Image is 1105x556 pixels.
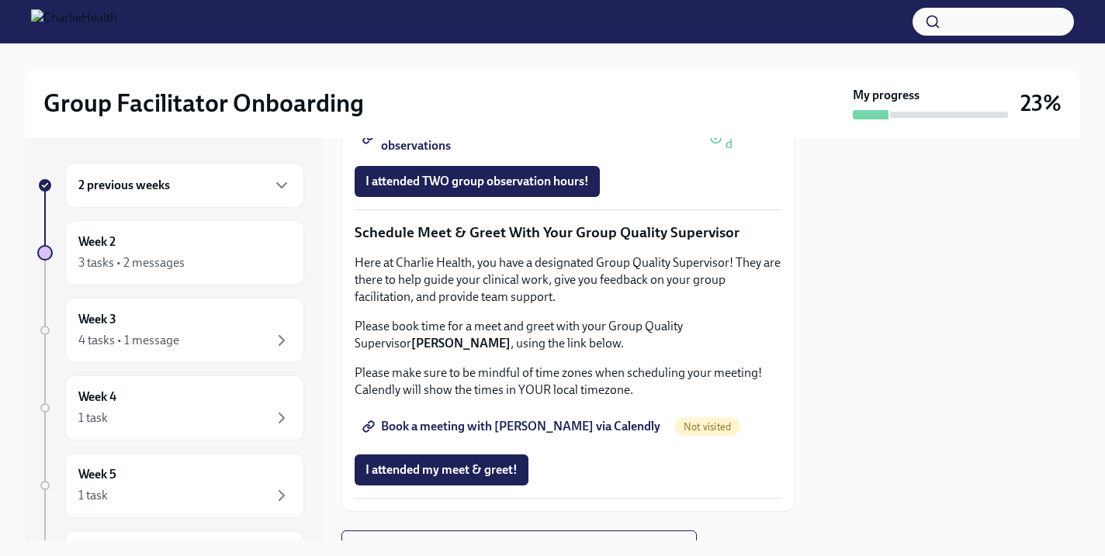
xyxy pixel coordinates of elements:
button: I attended TWO group observation hours! [355,166,600,197]
span: Book a meeting with [PERSON_NAME] via Calendly [365,419,660,434]
div: 3 tasks • 2 messages [78,254,185,271]
div: 1 task [78,487,108,504]
strong: [PERSON_NAME] [411,336,511,351]
strong: My progress [853,87,920,104]
div: 4 tasks • 1 message [78,332,179,349]
span: Next task : Week Two: Core Processes (~1.25 hours to complete) [355,538,684,554]
span: I attended my meet & greet! [365,462,518,478]
a: Week 23 tasks • 2 messages [37,220,304,285]
p: Schedule Meet & Greet With Your Group Quality Supervisor [355,223,781,243]
p: Here at Charlie Health, you have a designated Group Quality Supervisor! They are there to help gu... [355,254,781,306]
a: Book a meeting with [PERSON_NAME] via Calendly [355,411,671,442]
span: Completed [726,126,781,150]
span: Not visited [674,421,740,433]
div: 2 previous weeks [65,163,304,208]
h6: 2 previous weeks [78,177,170,194]
h6: Week 5 [78,466,116,483]
div: 1 task [78,409,108,426]
a: Week 41 task [37,375,304,440]
h6: Week 3 [78,311,116,328]
p: Please book time for a meet and greet with your Group Quality Supervisor , using the link below. [355,318,781,352]
button: I attended my meet & greet! [355,454,528,485]
img: CharlieHealth [31,9,117,34]
p: Please make sure to be mindful of time zones when scheduling your meeting! Calendly will show the... [355,364,781,399]
span: Complete this form to schedule your integrative observations [365,130,693,146]
h6: Week 4 [78,389,116,406]
h6: Week 2 [78,233,116,250]
a: Week 34 tasks • 1 message [37,298,304,363]
h3: 23% [1020,89,1062,117]
span: I attended TWO group observation hours! [365,174,589,189]
h2: Group Facilitator Onboarding [43,88,364,119]
a: Week 51 task [37,453,304,518]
